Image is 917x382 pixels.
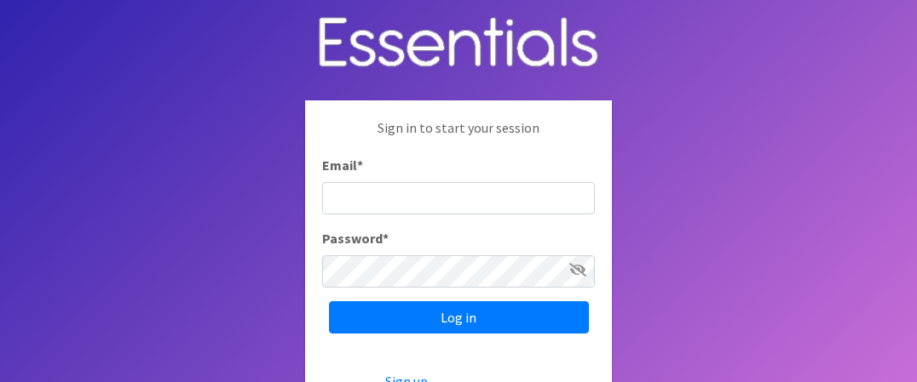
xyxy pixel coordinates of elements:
abbr: required [383,230,389,247]
label: Email [322,155,363,175]
abbr: required [357,157,363,174]
p: Sign in to start your session [322,117,595,155]
input: Log in [329,301,589,334]
label: Password [322,228,389,248]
